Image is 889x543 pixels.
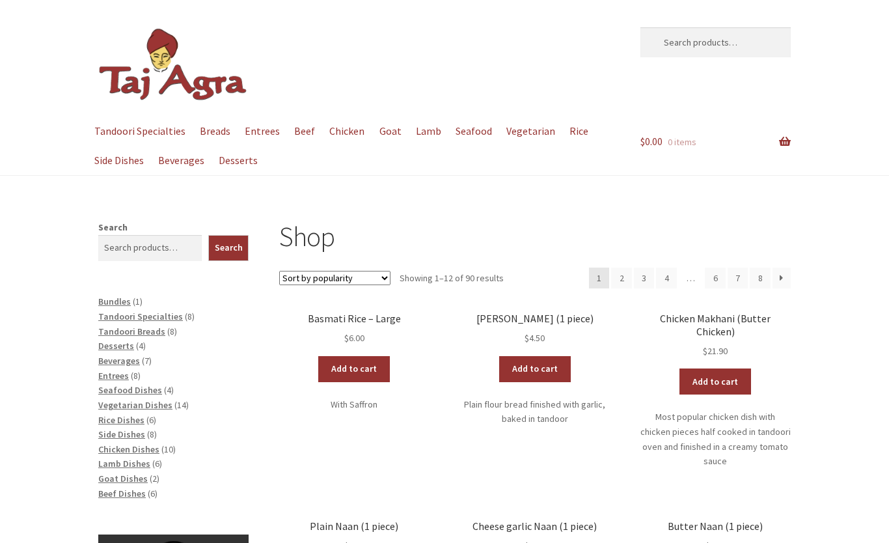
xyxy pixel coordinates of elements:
a: Tandoori Specialties [88,117,191,146]
span: 6 [150,488,155,499]
a: Page 3 [634,268,655,288]
a: Side Dishes [98,428,145,440]
span: 0.00 [640,135,663,148]
span: Page 1 [589,268,610,288]
input: Search products… [98,235,202,261]
a: Goat [373,117,407,146]
a: Add to cart: “Garlic Naan (1 piece)” [499,356,571,382]
h2: Butter Naan (1 piece) [640,520,791,533]
p: Showing 1–12 of 90 results [400,268,504,288]
span: 8 [133,370,138,382]
a: → [773,268,791,288]
h1: Shop [279,220,791,253]
a: Page 6 [705,268,726,288]
a: Tandoori Specialties [98,311,183,322]
a: Lamb [409,117,447,146]
span: $ [344,332,349,344]
a: Chicken Makhani (Butter Chicken) $21.90 [640,313,791,358]
a: Lamb Dishes [98,458,150,469]
p: With Saffron [279,397,430,412]
span: 7 [144,355,149,367]
h2: Basmati Rice – Large [279,313,430,325]
img: Dickson | Taj Agra Indian Restaurant [98,27,248,102]
a: [PERSON_NAME] (1 piece) $4.50 [459,313,610,346]
h2: [PERSON_NAME] (1 piece) [459,313,610,325]
span: 1 [135,296,140,307]
select: Shop order [279,271,390,285]
a: Page 8 [750,268,771,288]
a: Add to cart: “Chicken Makhani (Butter Chicken)” [679,369,751,395]
a: Side Dishes [88,146,150,175]
h2: Plain Naan (1 piece) [279,520,430,533]
span: $ [640,135,645,148]
span: $ [703,345,707,357]
a: Beverages [98,355,140,367]
a: Seafood Dishes [98,384,162,396]
a: Basmati Rice – Large $6.00 [279,313,430,346]
a: Entrees [238,117,286,146]
bdi: 6.00 [344,332,364,344]
a: Vegetarian [500,117,562,146]
span: 6 [155,458,159,469]
button: Search [208,235,249,261]
a: Vegetarian Dishes [98,399,172,411]
span: 2 [152,473,157,484]
a: Beverages [152,146,210,175]
bdi: 21.90 [703,345,728,357]
span: … [679,268,704,288]
a: Rice Dishes [98,414,144,426]
a: Beef [288,117,321,146]
span: 8 [170,326,174,337]
a: Add to cart: “Basmati Rice - Large” [318,356,390,382]
h2: Cheese garlic Naan (1 piece) [459,520,610,533]
nav: Product Pagination [589,268,791,288]
bdi: 4.50 [525,332,545,344]
span: 10 [164,443,173,455]
a: Page 4 [656,268,677,288]
a: Beef Dishes [98,488,146,499]
a: Desserts [98,340,134,352]
a: Bundles [98,296,131,307]
span: 14 [177,399,186,411]
a: Breads [193,117,236,146]
input: Search products… [640,27,791,57]
nav: Primary Navigation [98,117,610,175]
a: Chicken Dishes [98,443,159,455]
h2: Chicken Makhani (Butter Chicken) [640,313,791,338]
a: Desserts [212,146,264,175]
label: Search [98,221,128,233]
a: $0.00 0 items [640,117,791,167]
a: Entrees [98,370,129,382]
a: Rice [564,117,595,146]
span: 6 [149,414,154,426]
a: Goat Dishes [98,473,148,484]
a: Chicken [323,117,371,146]
a: Tandoori Breads [98,326,165,337]
p: Most popular chicken dish with chicken pieces half cooked in tandoori oven and finished in a crea... [640,410,791,469]
p: Plain flour bread finished with garlic, baked in tandoor [459,397,610,426]
span: $ [525,332,529,344]
span: 4 [139,340,143,352]
span: 8 [150,428,154,440]
a: Page 7 [728,268,748,288]
span: 0 items [668,136,696,148]
a: Page 2 [611,268,632,288]
span: 4 [167,384,171,396]
span: 8 [187,311,192,322]
a: Seafood [449,117,498,146]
